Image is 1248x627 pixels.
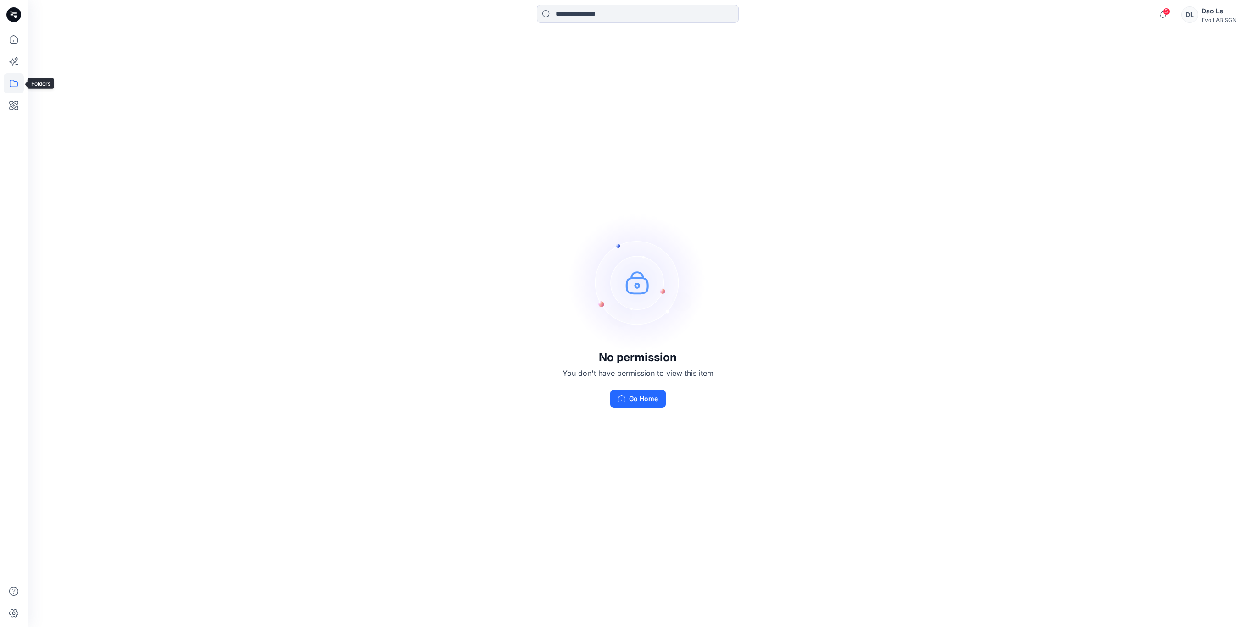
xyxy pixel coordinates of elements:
[1163,8,1170,15] span: 5
[610,390,666,408] button: Go Home
[1202,5,1237,16] div: Dao Le
[1202,16,1237,23] div: Evo LAB SGN
[563,351,713,364] h3: No permission
[569,214,707,351] img: no-perm.svg
[563,368,713,379] p: You don't have permission to view this item
[1181,6,1198,23] div: DL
